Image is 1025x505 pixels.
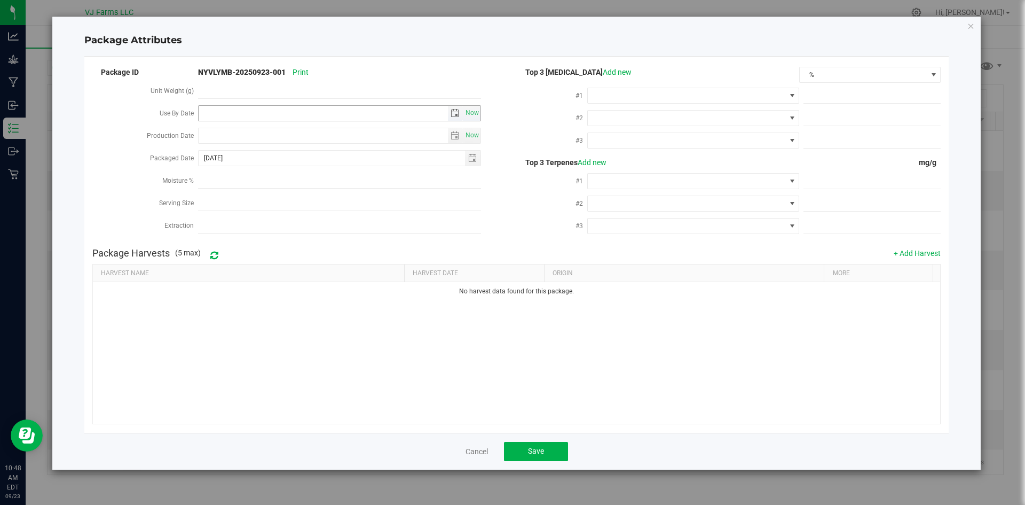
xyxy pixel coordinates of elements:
span: select [448,106,463,121]
label: #2 [575,108,587,128]
span: select [465,151,480,166]
a: Add new [603,68,632,76]
a: Cancel [466,446,488,457]
label: Serving Size [159,193,198,213]
span: NO DATA FOUND [587,218,799,234]
span: Package ID [92,68,139,76]
span: Top 3 [MEDICAL_DATA] [517,68,632,76]
label: Unit Weight (g) [151,81,198,100]
label: #2 [575,194,587,213]
span: (5 max) [175,247,201,259]
label: Production Date [147,126,198,145]
button: Close modal [967,19,975,32]
button: Save [504,442,568,461]
span: select [463,106,480,121]
p: No harvest data found for this package. [99,286,934,297]
span: % [800,67,927,82]
span: Set Current date [463,105,482,121]
span: NO DATA FOUND [587,173,799,189]
label: Packaged Date [150,149,198,168]
label: #1 [575,86,587,105]
th: Origin [544,265,824,283]
strong: NYVLYMB-20250923-001 [198,68,286,76]
span: Print [293,68,309,76]
th: Harvest Name [93,265,404,283]
label: #3 [575,216,587,236]
span: Save [528,447,544,455]
a: Add new [578,158,606,167]
th: More [824,265,933,283]
span: select [463,128,480,143]
span: Top 3 Terpenes [517,158,606,167]
span: select [448,128,463,143]
span: Set Current date [463,128,482,143]
h4: Package Harvests [92,248,170,259]
span: NO DATA FOUND [587,196,799,212]
h4: Package Attributes [84,34,949,48]
th: Harvest Date [404,265,544,283]
span: mg/g [919,158,941,167]
label: Use By Date [160,104,198,123]
iframe: Resource center [11,419,43,452]
label: Moisture % [162,171,198,190]
label: #3 [575,131,587,150]
label: Extraction [164,216,198,235]
label: #1 [575,172,587,191]
button: + Add Harvest [894,248,941,259]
